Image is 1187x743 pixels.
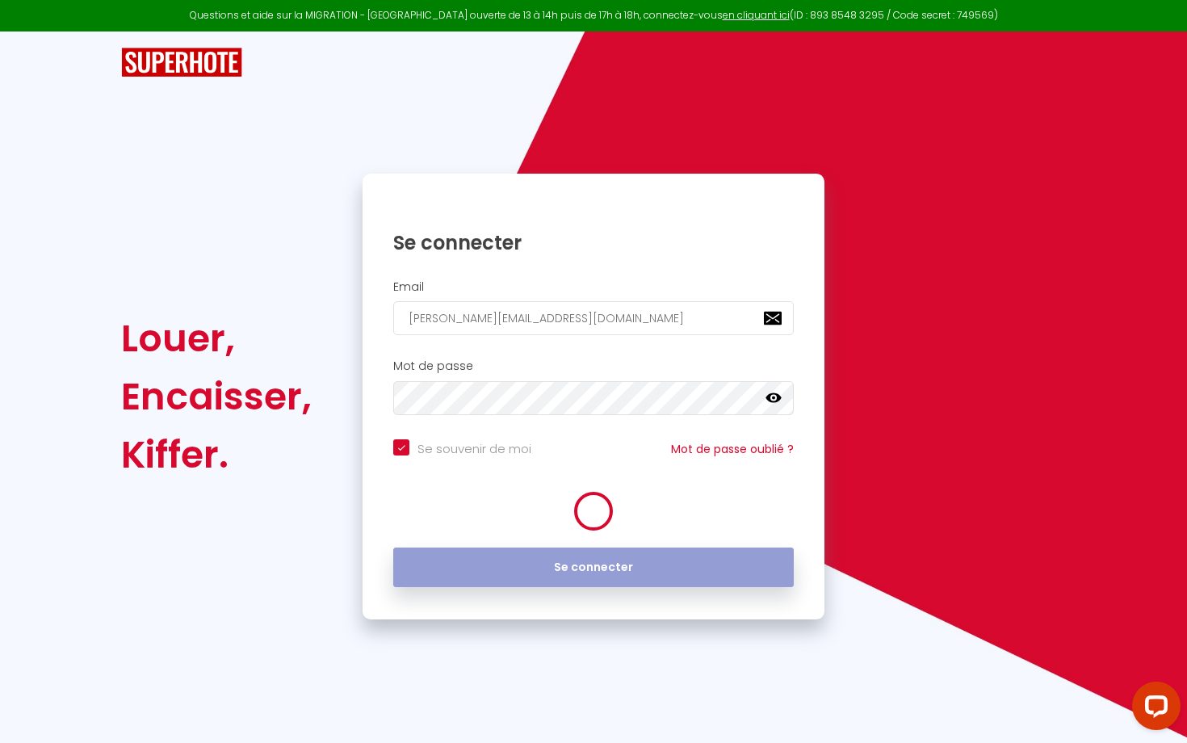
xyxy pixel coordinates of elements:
[671,441,794,457] a: Mot de passe oublié ?
[1119,675,1187,743] iframe: LiveChat chat widget
[121,426,312,484] div: Kiffer.
[121,309,312,367] div: Louer,
[121,48,242,78] img: SuperHote logo
[393,230,794,255] h1: Se connecter
[393,548,794,588] button: Se connecter
[121,367,312,426] div: Encaisser,
[723,8,790,22] a: en cliquant ici
[393,359,794,373] h2: Mot de passe
[393,280,794,294] h2: Email
[393,301,794,335] input: Ton Email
